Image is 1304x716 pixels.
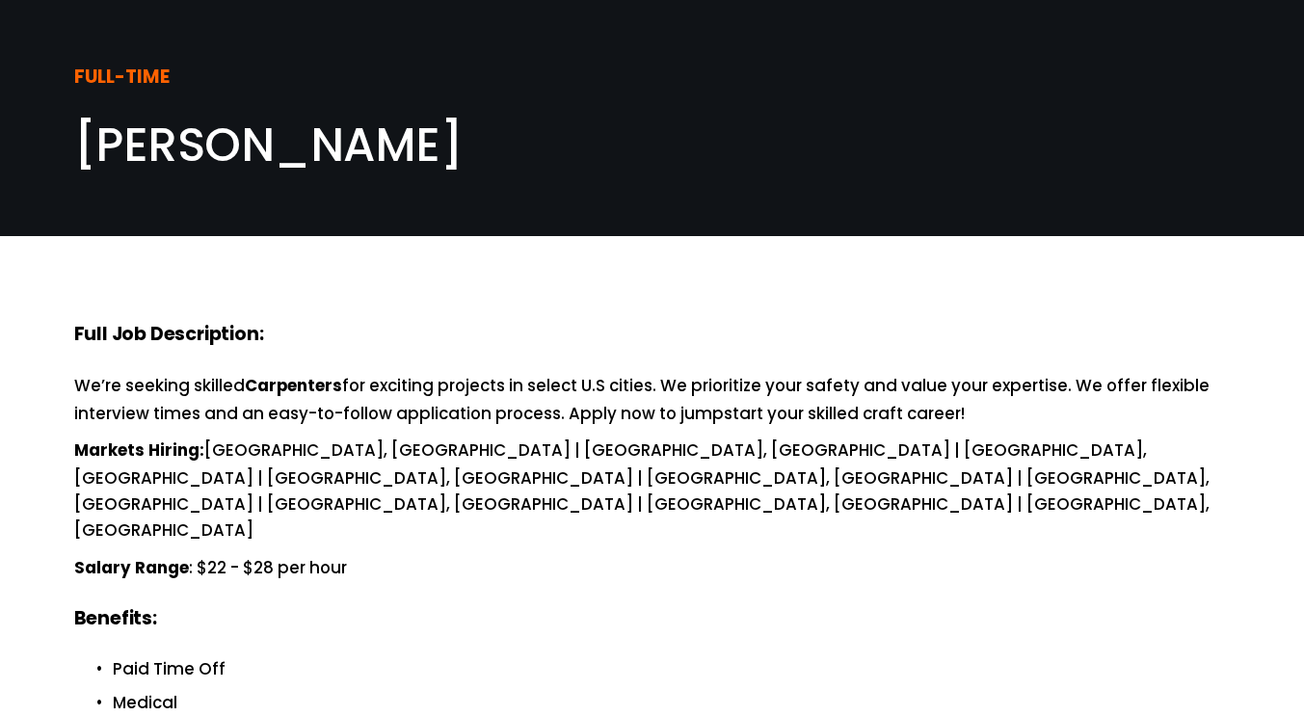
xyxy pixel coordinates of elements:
p: Medical [113,690,1231,716]
strong: Carpenters [245,373,342,401]
strong: Salary Range [74,555,189,583]
p: [GEOGRAPHIC_DATA], [GEOGRAPHIC_DATA] | [GEOGRAPHIC_DATA], [GEOGRAPHIC_DATA] | [GEOGRAPHIC_DATA], ... [74,438,1231,544]
p: : $22 - $28 per hour [74,555,1231,583]
strong: Benefits: [74,604,157,636]
strong: FULL-TIME [74,63,170,94]
p: We’re seeking skilled for exciting projects in select U.S cities. We prioritize your safety and v... [74,373,1231,427]
strong: Markets Hiring: [74,438,204,465]
span: [PERSON_NAME] [74,113,464,177]
strong: Full Job Description: [74,320,264,352]
p: Paid Time Off [113,656,1231,682]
